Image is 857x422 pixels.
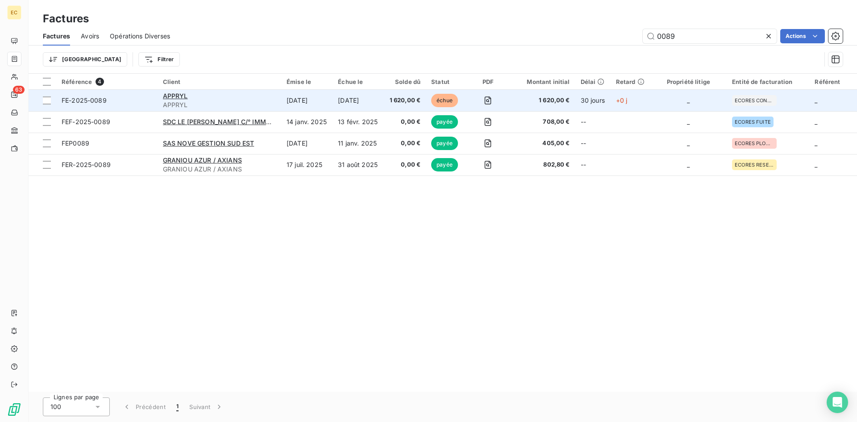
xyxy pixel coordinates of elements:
[735,141,774,146] span: ECORES PLOMBERIE
[281,133,333,154] td: [DATE]
[184,397,229,416] button: Suivant
[575,133,611,154] td: --
[616,96,628,104] span: +0 j
[163,118,348,125] span: SDC LE [PERSON_NAME] C/° IMMO DE [GEOGRAPHIC_DATA]
[687,96,690,104] span: _
[163,78,276,85] div: Client
[516,117,570,126] span: 708,00 €
[815,78,852,85] div: Référent
[389,117,421,126] span: 0,00 €
[431,158,458,171] span: payée
[62,161,111,168] span: FER-2025-0089
[62,96,107,104] span: FE-2025-0089
[333,90,383,111] td: [DATE]
[815,139,817,147] span: _
[117,397,171,416] button: Précédent
[732,78,804,85] div: Entité de facturation
[163,156,242,164] span: GRANIOU AZUR / AXIANS
[281,111,333,133] td: 14 janv. 2025
[333,154,383,175] td: 31 août 2025
[7,402,21,417] img: Logo LeanPay
[431,94,458,107] span: échue
[43,52,127,67] button: [GEOGRAPHIC_DATA]
[687,161,690,168] span: _
[575,154,611,175] td: --
[62,139,89,147] span: FEP0089
[62,78,92,85] span: Référence
[43,11,89,27] h3: Factures
[575,111,611,133] td: --
[281,90,333,111] td: [DATE]
[7,5,21,20] div: EC
[333,133,383,154] td: 11 janv. 2025
[50,402,61,411] span: 100
[516,139,570,148] span: 405,00 €
[138,52,179,67] button: Filtrer
[338,78,378,85] div: Échue le
[389,160,421,169] span: 0,00 €
[687,139,690,147] span: _
[827,392,848,413] div: Open Intercom Messenger
[13,86,25,94] span: 63
[687,118,690,125] span: _
[281,154,333,175] td: 17 juil. 2025
[176,402,179,411] span: 1
[163,165,276,174] span: GRANIOU AZUR / AXIANS
[171,397,184,416] button: 1
[431,137,458,150] span: payée
[575,90,611,111] td: 30 jours
[333,111,383,133] td: 13 févr. 2025
[43,32,70,41] span: Factures
[96,78,104,86] span: 4
[471,78,505,85] div: PDF
[581,78,605,85] div: Délai
[516,96,570,105] span: 1 620,00 €
[815,96,817,104] span: _
[616,78,645,85] div: Retard
[516,160,570,169] span: 802,80 €
[735,162,774,167] span: ECORES RESEAU
[81,32,99,41] span: Avoirs
[516,78,570,85] div: Montant initial
[815,161,817,168] span: _
[110,32,170,41] span: Opérations Diverses
[431,115,458,129] span: payée
[643,29,777,43] input: Rechercher
[163,92,188,100] span: APPRYL
[735,119,771,125] span: ECORES FUITE
[62,118,110,125] span: FEF-2025-0089
[163,139,254,147] span: SAS NOVE GESTION SUD EST
[431,78,461,85] div: Statut
[389,96,421,105] span: 1 620,00 €
[656,78,721,85] div: Propriété litige
[389,78,421,85] div: Solde dû
[163,100,276,109] span: APPRYL
[815,118,817,125] span: _
[780,29,825,43] button: Actions
[389,139,421,148] span: 0,00 €
[735,98,774,103] span: ECORES CONTROLE
[287,78,327,85] div: Émise le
